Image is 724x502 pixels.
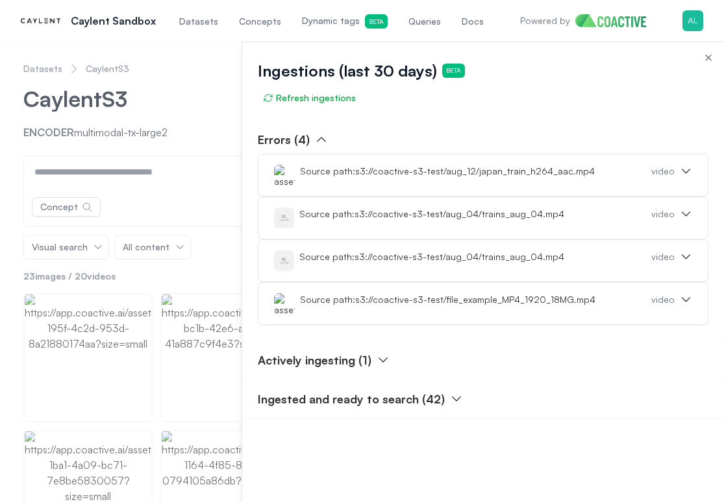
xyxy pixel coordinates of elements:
span: Beta [442,64,465,77]
img: asset thumbnail [274,208,294,228]
div: video [651,293,675,314]
div: Source path: s3://coactive-s3-test/aug_12/japan_train_h264_aac.mp4 [300,165,651,178]
button: asset thumbnailSource path:s3://coactive-s3-test/aug_04/trains_aug_04.mp4video [274,208,692,228]
span: Refresh ingestions [263,91,356,104]
p: Errors (4) [258,130,310,149]
div: video [651,208,675,228]
button: asset thumbnailSource path:s3://coactive-s3-test/file_example_MP4_1920_18MG.mp4video [274,293,692,314]
button: Ingested and ready to search (42) [258,390,463,408]
p: Actively ingesting (1) [258,351,371,369]
div: Source path: s3://coactive-s3-test/aug_04/trains_aug_04.mp4 [299,208,651,221]
p: Ingested and ready to search (42) [258,390,445,408]
button: Refresh ingestions [258,86,361,110]
img: asset thumbnail [274,250,294,271]
button: asset thumbnailSource path:s3://coactive-s3-test/aug_04/trains_aug_04.mp4video [274,250,692,271]
div: video [651,250,675,271]
span: Ingestions (last 30 days) [258,60,437,81]
div: Source path: s3://coactive-s3-test/file_example_MP4_1920_18MG.mp4 [300,293,651,306]
img: asset thumbnail [274,165,295,185]
div: Source path: s3://coactive-s3-test/aug_04/trains_aug_04.mp4 [299,250,651,263]
img: asset thumbnail [274,293,295,314]
button: asset thumbnailSource path:s3://coactive-s3-test/aug_12/japan_train_h264_aac.mp4video [274,165,692,185]
button: Actively ingesting (1) [258,351,390,369]
div: video [651,165,675,185]
button: Errors (4) [258,130,328,149]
